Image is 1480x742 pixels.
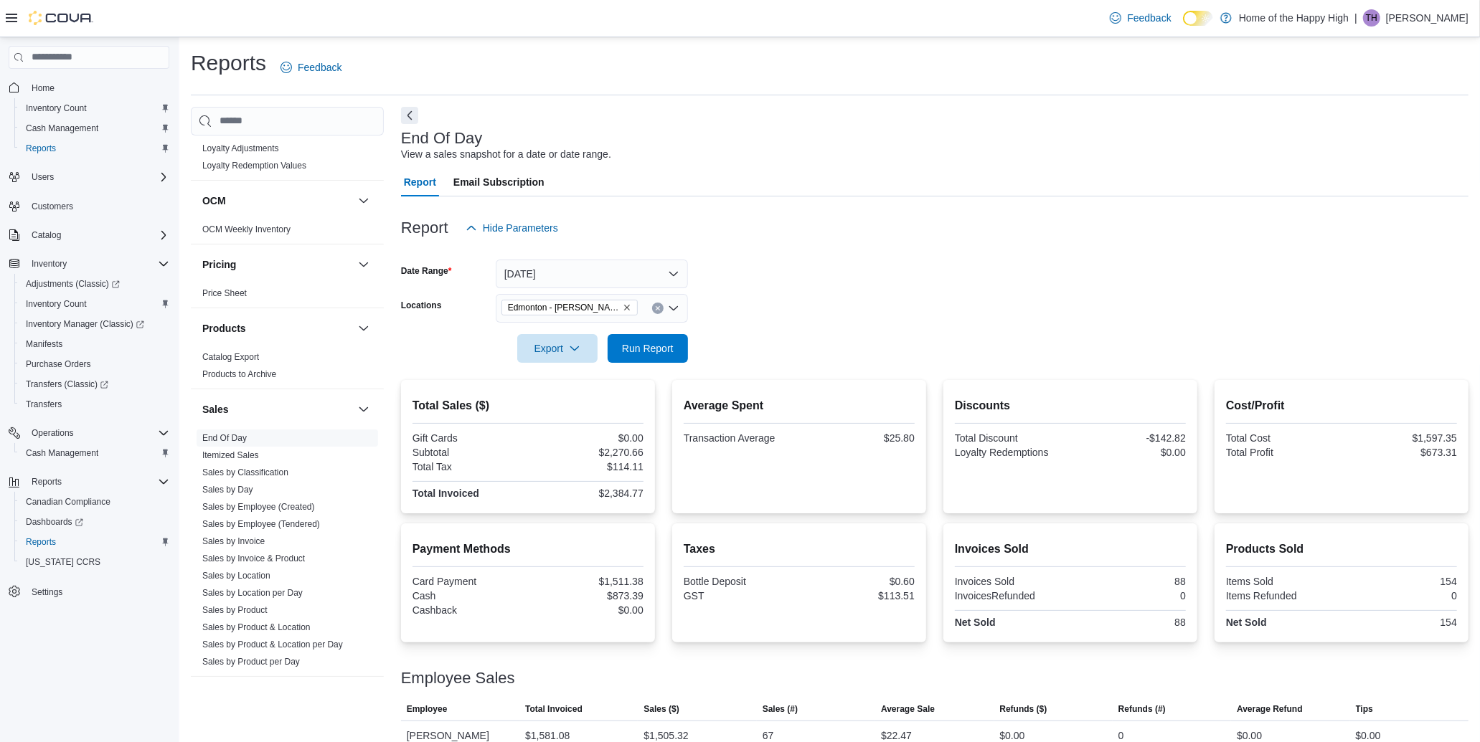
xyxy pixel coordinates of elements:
[20,396,169,413] span: Transfers
[1237,703,1303,715] span: Average Refund
[26,123,98,134] span: Cash Management
[525,703,583,715] span: Total Invoiced
[14,294,175,314] button: Inventory Count
[3,581,175,601] button: Settings
[14,314,175,334] a: Inventory Manager (Classic)
[202,571,270,581] a: Sales by Location
[191,140,384,180] div: Loyalty
[526,334,589,363] span: Export
[20,295,169,313] span: Inventory Count
[202,553,305,563] a: Sales by Invoice & Product
[684,541,915,558] h2: Taxes
[684,576,796,587] div: Bottle Deposit
[1073,432,1186,444] div: -$142.82
[763,703,798,715] span: Sales (#)
[955,447,1067,458] div: Loyalty Redemptions
[684,590,796,601] div: GST
[202,519,320,529] a: Sales by Employee (Tendered)
[202,143,279,154] span: Loyalty Adjustments
[32,82,55,94] span: Home
[413,576,525,587] div: Card Payment
[3,423,175,443] button: Operations
[531,487,644,499] div: $2,384.77
[14,512,175,532] a: Dashboards
[202,351,259,363] span: Catalog Export
[401,107,418,124] button: Next
[202,257,236,272] h3: Pricing
[26,80,60,97] a: Home
[202,622,311,633] span: Sales by Product & Location
[1344,432,1457,444] div: $1,597.35
[483,221,558,235] span: Hide Parameters
[802,432,915,444] div: $25.80
[202,622,311,632] a: Sales by Product & Location
[202,321,352,336] button: Products
[20,275,169,292] span: Adjustments (Classic)
[20,120,104,137] a: Cash Management
[608,334,688,363] button: Run Report
[1344,590,1457,601] div: 0
[20,444,104,462] a: Cash Management
[531,590,644,601] div: $873.39
[401,130,483,147] h3: End Of Day
[955,397,1186,414] h2: Discounts
[14,394,175,414] button: Transfers
[26,516,83,528] span: Dashboards
[202,605,268,615] a: Sales by Product
[26,399,62,410] span: Transfers
[20,356,97,373] a: Purchase Orders
[14,374,175,394] a: Transfers (Classic)
[955,576,1067,587] div: Invoices Sold
[1226,617,1267,628] strong: Net Sold
[355,401,372,418] button: Sales
[32,201,73,212] span: Customers
[1226,576,1339,587] div: Items Sold
[26,168,169,186] span: Users
[202,588,303,598] a: Sales by Location per Day
[20,444,169,462] span: Cash Management
[413,461,525,472] div: Total Tax
[202,639,343,650] a: Sales by Product & Location per Day
[202,224,291,234] a: OCM Weekly Inventory
[413,590,525,601] div: Cash
[20,140,62,157] a: Reports
[20,295,93,313] a: Inventory Count
[20,140,169,157] span: Reports
[20,533,169,551] span: Reports
[32,427,74,439] span: Operations
[26,379,108,390] span: Transfers (Classic)
[1118,703,1166,715] span: Refunds (#)
[20,396,67,413] a: Transfers
[401,265,452,277] label: Date Range
[14,532,175,552] button: Reports
[3,167,175,187] button: Users
[1344,576,1457,587] div: 154
[1354,9,1357,27] p: |
[460,214,564,242] button: Hide Parameters
[684,397,915,414] h2: Average Spent
[26,255,169,272] span: Inventory
[9,72,169,639] nav: Complex example
[202,160,306,171] span: Loyalty Redemption Values
[3,196,175,217] button: Customers
[531,604,644,616] div: $0.00
[20,553,106,571] a: [US_STATE] CCRS
[26,582,169,600] span: Settings
[29,11,93,25] img: Cova
[20,315,150,333] a: Inventory Manager (Classic)
[1226,432,1339,444] div: Total Cost
[355,320,372,337] button: Products
[401,670,515,687] h3: Employee Sales
[20,513,169,531] span: Dashboards
[202,224,291,235] span: OCM Weekly Inventory
[32,258,67,270] span: Inventory
[501,300,638,315] span: Edmonton - Rice Howard Way - Fire & Flower
[202,553,305,564] span: Sales by Invoice & Product
[14,274,175,294] a: Adjustments (Classic)
[26,473,67,490] button: Reports
[26,143,56,154] span: Reports
[20,376,114,393] a: Transfers (Classic)
[955,541,1186,558] h2: Invoices Sold
[413,541,644,558] h2: Payment Methods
